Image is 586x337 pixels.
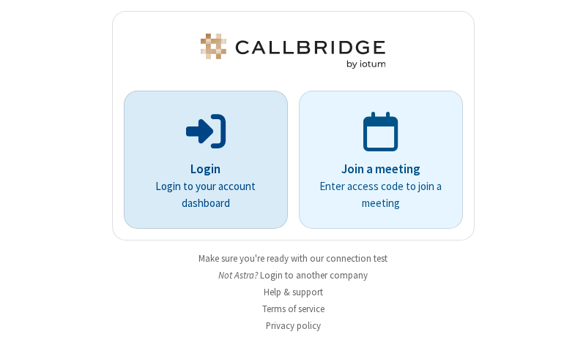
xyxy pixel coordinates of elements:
a: Privacy policy [266,319,321,332]
p: Login [144,160,267,179]
p: Login to your account dashboard [144,178,267,211]
img: Astra [198,34,388,69]
button: LoginLogin to your account dashboard [124,91,288,229]
a: Help & support [264,286,323,298]
li: Not Astra? [112,268,475,282]
p: Join a meeting [319,160,442,179]
a: Terms of service [262,303,324,315]
a: Join a meetingEnter access code to join a meeting [299,91,463,229]
p: Enter access code to join a meeting [319,178,442,211]
button: Login to another company [260,268,368,282]
a: Make sure you're ready with our connection test [199,252,387,265]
